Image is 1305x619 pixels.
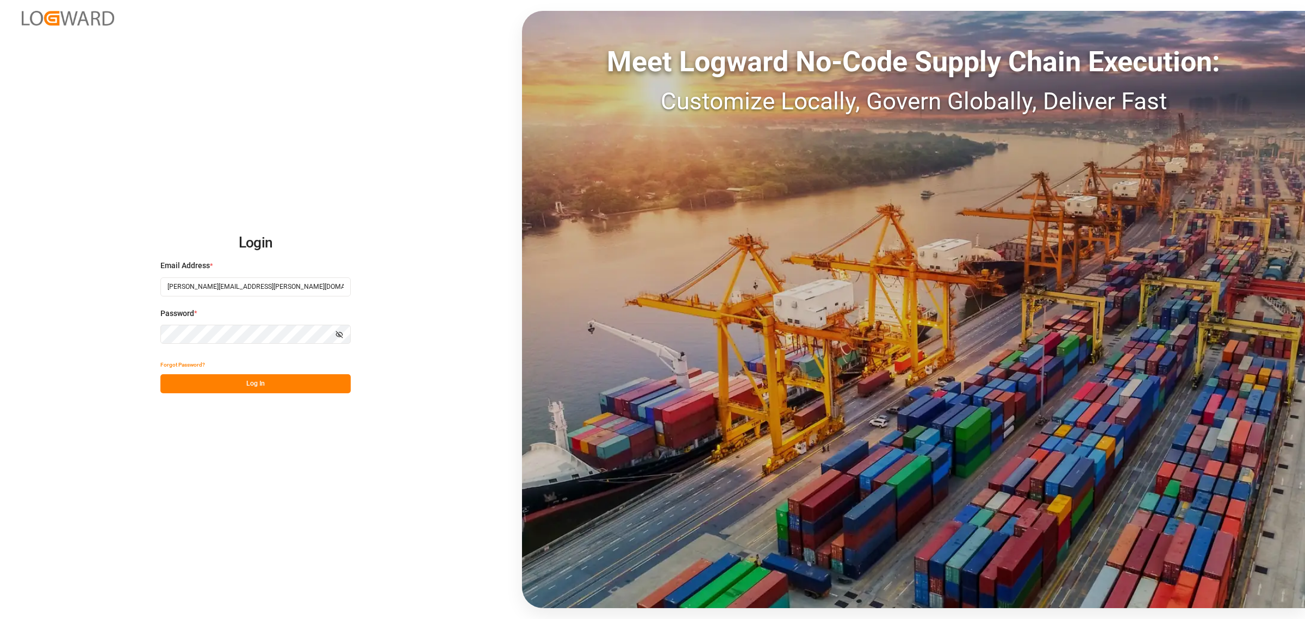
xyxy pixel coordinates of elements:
button: Log In [160,374,351,393]
div: Meet Logward No-Code Supply Chain Execution: [522,41,1305,83]
span: Password [160,308,194,319]
h2: Login [160,226,351,261]
img: Logward_new_orange.png [22,11,114,26]
input: Enter your email [160,277,351,296]
button: Forgot Password? [160,355,205,374]
div: Customize Locally, Govern Globally, Deliver Fast [522,83,1305,119]
span: Email Address [160,260,210,271]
